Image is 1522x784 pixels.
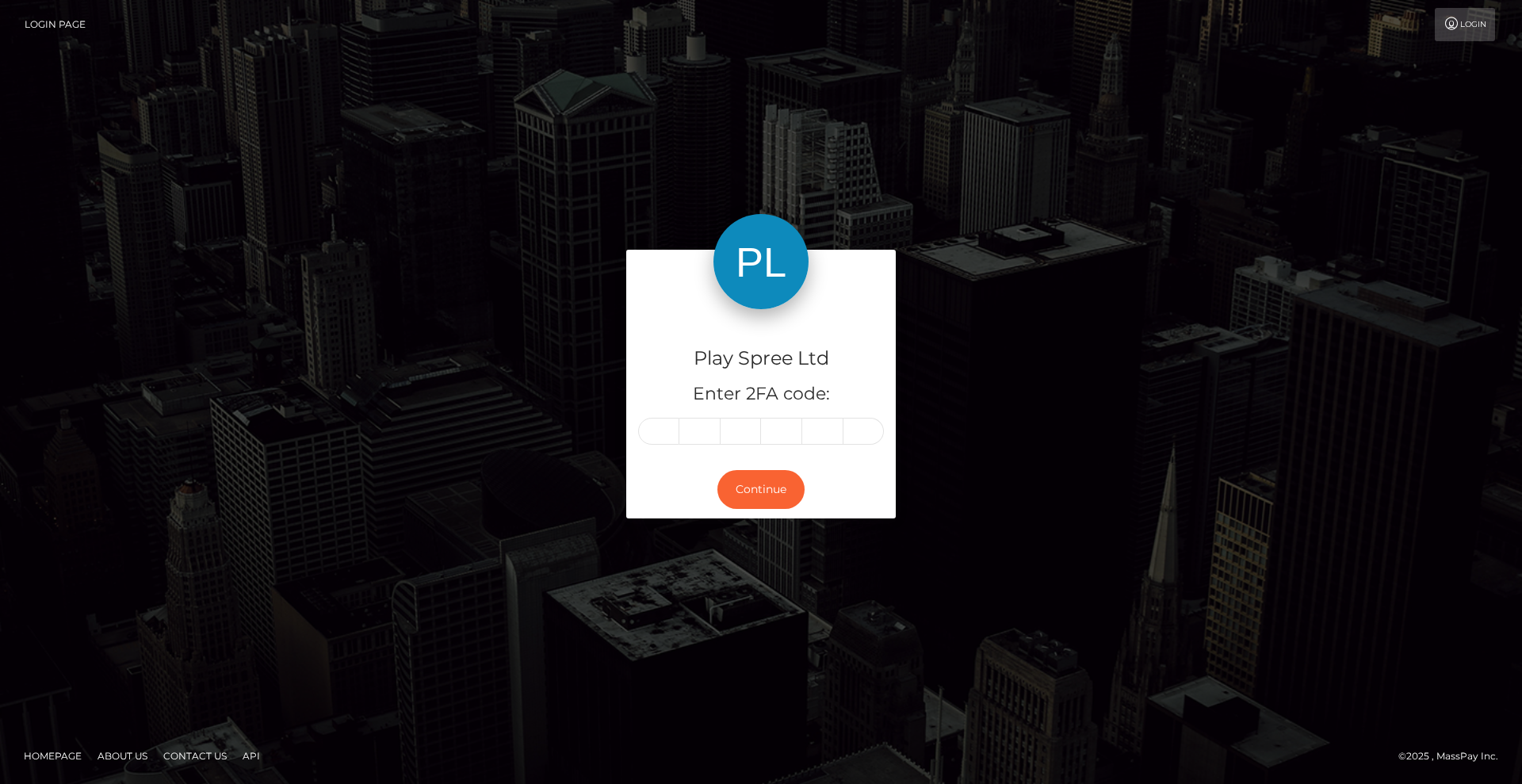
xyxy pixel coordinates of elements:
a: API [236,744,266,768]
a: Login [1435,8,1495,41]
a: About Us [91,744,154,768]
div: © 2025 , MassPay Inc. [1398,748,1510,765]
a: Contact Us [157,744,233,768]
h4: Play Spree Ltd [638,345,884,373]
a: Homepage [17,744,88,768]
button: Continue [717,470,805,509]
img: Play Spree Ltd [713,214,809,309]
a: Login Page [25,8,86,41]
h5: Enter 2FA code: [638,382,884,407]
